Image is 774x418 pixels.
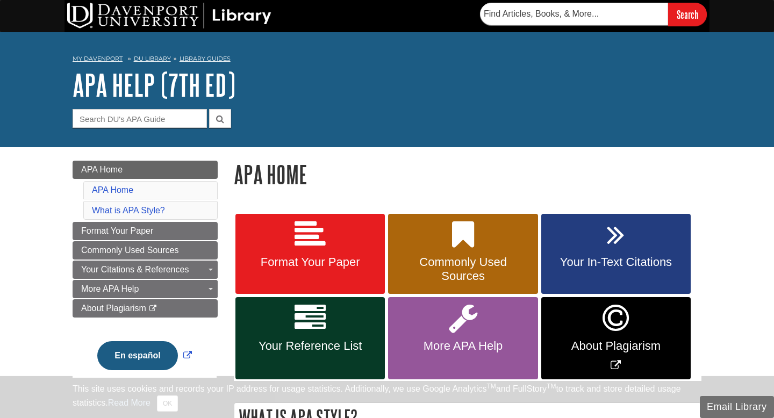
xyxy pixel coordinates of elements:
a: More APA Help [73,280,218,298]
a: Commonly Used Sources [388,214,537,294]
span: Commonly Used Sources [81,246,178,255]
span: Your Citations & References [81,265,189,274]
button: Email Library [700,396,774,418]
a: Format Your Paper [235,214,385,294]
span: Format Your Paper [81,226,153,235]
span: About Plagiarism [549,339,683,353]
input: Search [668,3,707,26]
input: Search DU's APA Guide [73,109,207,128]
a: APA Home [73,161,218,179]
span: Your Reference List [243,339,377,353]
a: APA Home [92,185,133,194]
a: Your In-Text Citations [541,214,691,294]
a: Your Citations & References [73,261,218,279]
a: Your Reference List [235,297,385,379]
span: About Plagiarism [81,304,146,313]
img: DU Library [67,3,271,28]
a: Format Your Paper [73,222,218,240]
span: Commonly Used Sources [396,255,529,283]
nav: breadcrumb [73,52,701,69]
span: More APA Help [396,339,529,353]
a: Library Guides [180,55,231,62]
a: My Davenport [73,54,123,63]
span: Your In-Text Citations [549,255,683,269]
h1: APA Home [234,161,701,188]
button: En español [97,341,177,370]
a: About Plagiarism [73,299,218,318]
form: Searches DU Library's articles, books, and more [480,3,707,26]
a: What is APA Style? [92,206,165,215]
span: More APA Help [81,284,139,293]
a: DU Library [134,55,171,62]
span: APA Home [81,165,123,174]
a: Commonly Used Sources [73,241,218,260]
i: This link opens in a new window [148,305,157,312]
a: More APA Help [388,297,537,379]
a: Link opens in new window [95,351,194,360]
a: Link opens in new window [541,297,691,379]
span: Format Your Paper [243,255,377,269]
a: APA Help (7th Ed) [73,68,235,102]
div: Guide Page Menu [73,161,218,388]
input: Find Articles, Books, & More... [480,3,668,25]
